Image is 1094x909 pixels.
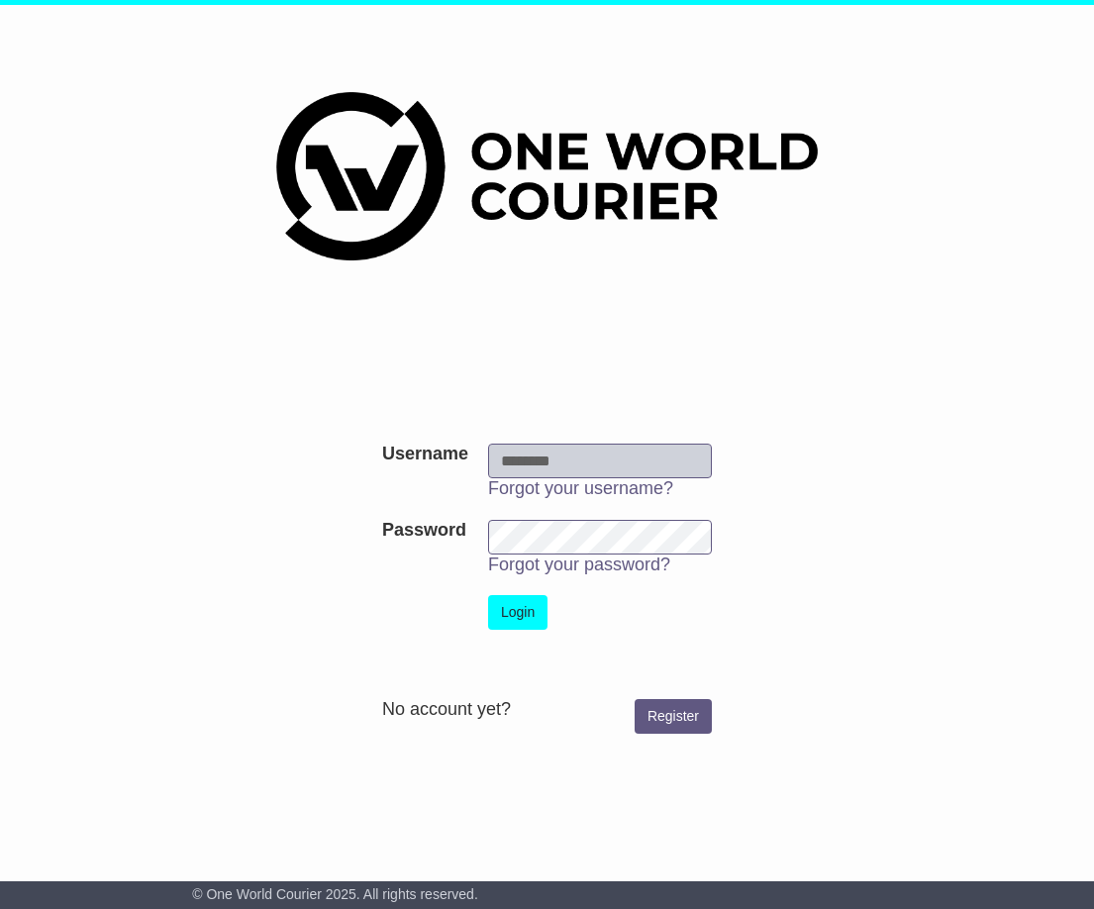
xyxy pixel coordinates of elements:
[635,699,712,734] a: Register
[276,92,817,260] img: One World
[488,595,547,630] button: Login
[192,886,478,902] span: © One World Courier 2025. All rights reserved.
[382,520,466,542] label: Password
[488,555,670,574] a: Forgot your password?
[488,478,673,498] a: Forgot your username?
[382,699,712,721] div: No account yet?
[382,444,468,465] label: Username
